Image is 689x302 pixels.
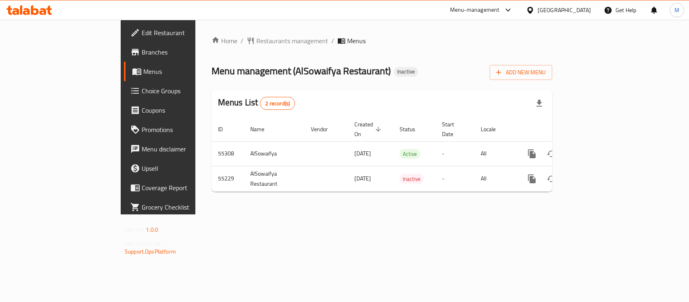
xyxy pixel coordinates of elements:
span: Coverage Report [142,183,229,193]
div: [GEOGRAPHIC_DATA] [538,6,591,15]
span: M [674,6,679,15]
span: Vendor [311,124,338,134]
a: Branches [124,42,236,62]
a: Menus [124,62,236,81]
span: Inactive [400,174,424,184]
span: 1.0.0 [146,224,158,235]
a: Coupons [124,101,236,120]
a: Coverage Report [124,178,236,197]
button: Change Status [542,169,561,189]
td: AlSowaifya [244,141,304,166]
a: Restaurants management [247,36,328,46]
li: / [241,36,243,46]
a: Edit Restaurant [124,23,236,42]
th: Actions [516,117,606,142]
span: Status [400,124,426,134]
td: AlSowaifya Restaurant [244,166,304,191]
span: Created On [354,120,383,139]
span: Start Date [442,120,465,139]
div: Export file [530,94,549,113]
span: Version: [125,224,145,235]
span: Choice Groups [142,86,229,96]
span: Menus [347,36,366,46]
span: Coupons [142,105,229,115]
td: All [474,166,516,191]
td: All [474,141,516,166]
span: Active [400,149,420,159]
a: Support.OpsPlatform [125,246,176,257]
div: Inactive [394,67,418,77]
span: Upsell [142,164,229,173]
span: Edit Restaurant [142,28,229,38]
div: Menu-management [450,5,500,15]
span: Restaurants management [256,36,328,46]
span: Promotions [142,125,229,134]
a: Grocery Checklist [124,197,236,217]
button: more [522,169,542,189]
span: Menus [143,67,229,76]
td: - [436,141,474,166]
button: Add New Menu [490,65,552,80]
span: Menu management ( AlSowaifya Restaurant ) [212,62,391,80]
table: enhanced table [212,117,606,192]
span: Name [250,124,275,134]
span: ID [218,124,233,134]
span: Locale [481,124,506,134]
button: more [522,144,542,164]
button: Change Status [542,144,561,164]
span: Get support on: [125,238,162,249]
div: Total records count [260,97,295,110]
span: Menu disclaimer [142,144,229,154]
td: - [436,166,474,191]
a: Promotions [124,120,236,139]
span: Branches [142,47,229,57]
span: Add New Menu [496,67,546,78]
span: [DATE] [354,148,371,159]
span: 2 record(s) [260,100,295,107]
a: Menu disclaimer [124,139,236,159]
nav: breadcrumb [212,36,552,46]
span: [DATE] [354,173,371,184]
li: / [331,36,334,46]
span: Inactive [394,68,418,75]
h2: Menus List [218,96,295,110]
a: Choice Groups [124,81,236,101]
a: Upsell [124,159,236,178]
span: Grocery Checklist [142,202,229,212]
